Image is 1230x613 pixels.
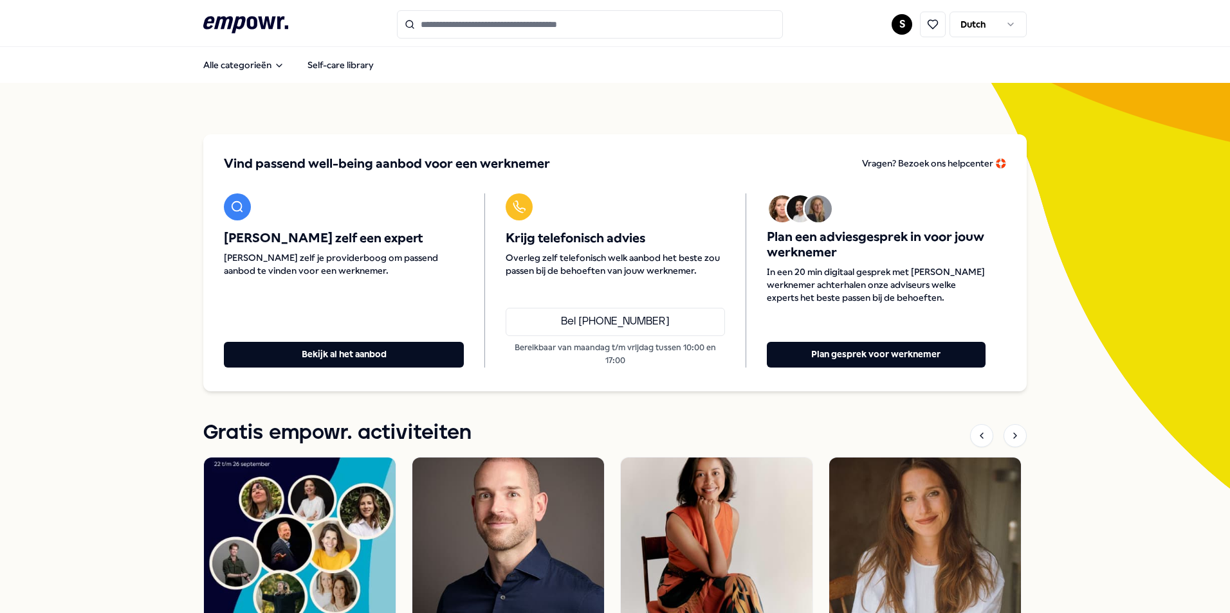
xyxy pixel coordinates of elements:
span: Vind passend well-being aanbod voor een werknemer [224,155,550,173]
img: Avatar [805,195,832,222]
img: Avatar [787,195,814,222]
button: S [892,14,912,35]
span: Krijg telefonisch advies [506,231,724,246]
button: Alle categorieën [193,52,295,78]
span: In een 20 min digitaal gesprek met [PERSON_NAME] werknemer achterhalen onze adviseurs welke exper... [767,265,986,304]
button: Bekijk al het aanbod [224,342,464,368]
span: Vragen? Bezoek ons helpcenter 🛟 [862,158,1006,168]
input: Search for products, categories or subcategories [397,10,783,39]
a: Self-care library [297,52,384,78]
h1: Gratis empowr. activiteiten [203,417,472,449]
p: Bereikbaar van maandag t/m vrijdag tussen 10:00 en 17:00 [506,341,724,368]
span: Overleg zelf telefonisch welk aanbod het beste zou passen bij de behoeften van jouw werknemer. [506,251,724,277]
img: Avatar [769,195,796,222]
span: [PERSON_NAME] zelf een expert [224,231,464,246]
span: Plan een adviesgesprek in voor jouw werknemer [767,229,986,260]
span: [PERSON_NAME] zelf je providerboog om passend aanbod te vinden voor een werknemer. [224,251,464,277]
a: Bel [PHONE_NUMBER] [506,308,724,336]
button: Plan gesprek voor werknemer [767,342,986,368]
a: Vragen? Bezoek ons helpcenter 🛟 [862,155,1006,173]
nav: Main [193,52,384,78]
